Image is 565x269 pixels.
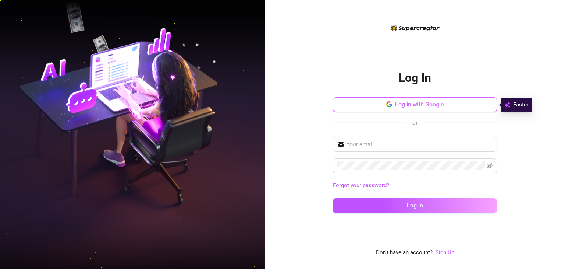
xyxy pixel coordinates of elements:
[399,70,431,85] h2: Log In
[407,202,423,209] span: Log in
[333,181,497,190] a: Forgot your password?
[333,198,497,213] button: Log in
[333,97,497,112] button: Log in with Google
[391,25,440,31] img: logo-BBDzfeDw.svg
[436,248,454,257] a: Sign Up
[504,101,510,109] img: svg%3e
[376,248,433,257] span: Don't have an account?
[513,101,529,109] span: Faster
[436,249,454,256] a: Sign Up
[333,182,389,189] a: Forgot your password?
[412,119,417,126] span: or
[395,101,444,108] span: Log in with Google
[346,140,493,149] input: Your email
[487,163,493,169] span: eye-invisible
